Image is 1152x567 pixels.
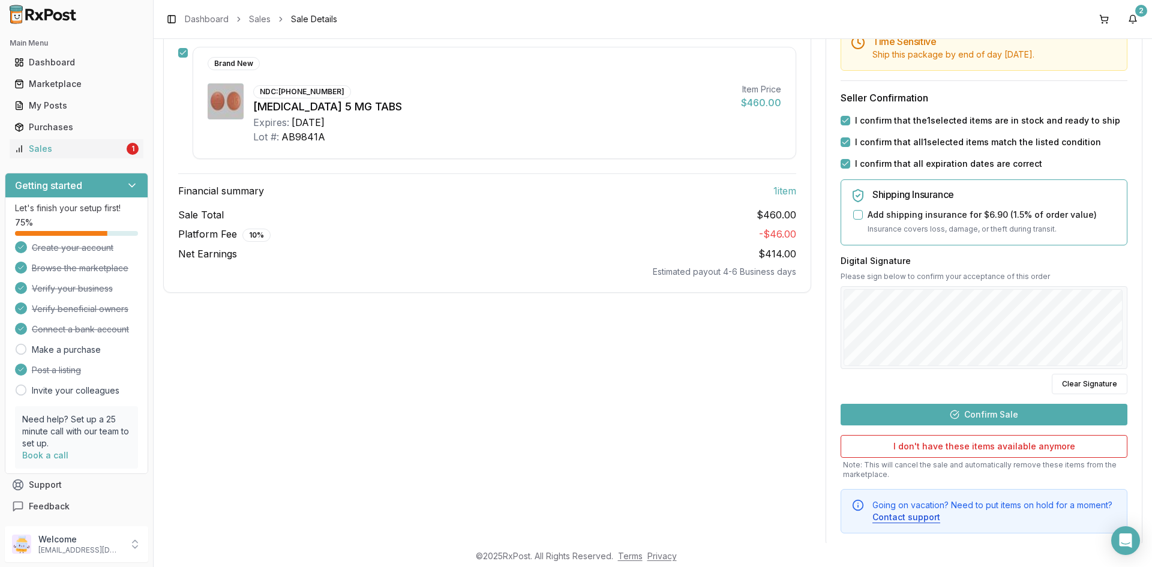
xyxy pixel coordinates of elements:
[758,248,796,260] span: $414.00
[29,500,70,512] span: Feedback
[15,217,33,229] span: 75 %
[868,209,1097,221] label: Add shipping insurance for $6.90 ( 1.5 % of order value)
[10,38,143,48] h2: Main Menu
[5,139,148,158] button: Sales1
[841,435,1127,458] button: I don't have these items available anymore
[249,13,271,25] a: Sales
[292,115,325,130] div: [DATE]
[855,115,1120,127] label: I confirm that the 1 selected items are in stock and ready to ship
[14,100,139,112] div: My Posts
[253,85,351,98] div: NDC: [PHONE_NUMBER]
[178,247,237,261] span: Net Earnings
[5,5,82,24] img: RxPost Logo
[741,95,781,110] div: $460.00
[841,460,1127,479] p: Note: This will cancel the sale and automatically remove these items from the marketplace.
[32,303,128,315] span: Verify beneficial owners
[855,136,1101,148] label: I confirm that all 1 selected items match the listed condition
[12,535,31,554] img: User avatar
[14,143,124,155] div: Sales
[855,158,1042,170] label: I confirm that all expiration dates are correct
[253,130,279,144] div: Lot #:
[178,266,796,278] div: Estimated payout 4-6 Business days
[10,116,143,138] a: Purchases
[14,78,139,90] div: Marketplace
[32,344,101,356] a: Make a purchase
[185,13,229,25] a: Dashboard
[178,184,264,198] span: Financial summary
[10,52,143,73] a: Dashboard
[5,118,148,137] button: Purchases
[759,228,796,240] span: - $46.00
[15,202,138,214] p: Let's finish your setup first!
[841,255,1127,267] h3: Digital Signature
[253,98,731,115] div: [MEDICAL_DATA] 5 MG TABS
[281,130,325,144] div: AB9841A
[872,49,1034,59] span: Ship this package by end of day [DATE] .
[22,413,131,449] p: Need help? Set up a 25 minute call with our team to set up.
[5,74,148,94] button: Marketplace
[5,96,148,115] button: My Posts
[647,551,677,561] a: Privacy
[32,385,119,397] a: Invite your colleagues
[1135,5,1147,17] div: 2
[32,283,113,295] span: Verify your business
[1052,374,1127,394] button: Clear Signature
[872,499,1117,523] div: Going on vacation? Need to put items on hold for a moment?
[841,404,1127,425] button: Confirm Sale
[841,272,1127,281] p: Please sign below to confirm your acceptance of this order
[10,95,143,116] a: My Posts
[5,474,148,496] button: Support
[5,53,148,72] button: Dashboard
[14,121,139,133] div: Purchases
[841,91,1127,105] h3: Seller Confirmation
[38,533,122,545] p: Welcome
[291,13,337,25] span: Sale Details
[1123,10,1142,29] button: 2
[757,208,796,222] span: $460.00
[10,138,143,160] a: Sales1
[208,83,244,119] img: Tradjenta 5 MG TABS
[32,364,81,376] span: Post a listing
[208,57,260,70] div: Brand New
[14,56,139,68] div: Dashboard
[178,208,224,222] span: Sale Total
[22,450,68,460] a: Book a call
[15,178,82,193] h3: Getting started
[242,229,271,242] div: 10 %
[178,227,271,242] span: Platform Fee
[32,262,128,274] span: Browse the marketplace
[741,83,781,95] div: Item Price
[127,143,139,155] div: 1
[10,73,143,95] a: Marketplace
[872,190,1117,199] h5: Shipping Insurance
[253,115,289,130] div: Expires:
[872,511,940,523] button: Contact support
[32,242,113,254] span: Create your account
[38,545,122,555] p: [EMAIL_ADDRESS][DOMAIN_NAME]
[618,551,643,561] a: Terms
[32,323,129,335] span: Connect a bank account
[773,184,796,198] span: 1 item
[1111,526,1140,555] div: Open Intercom Messenger
[185,13,337,25] nav: breadcrumb
[872,37,1117,46] h5: Time Sensitive
[868,223,1117,235] p: Insurance covers loss, damage, or theft during transit.
[5,496,148,517] button: Feedback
